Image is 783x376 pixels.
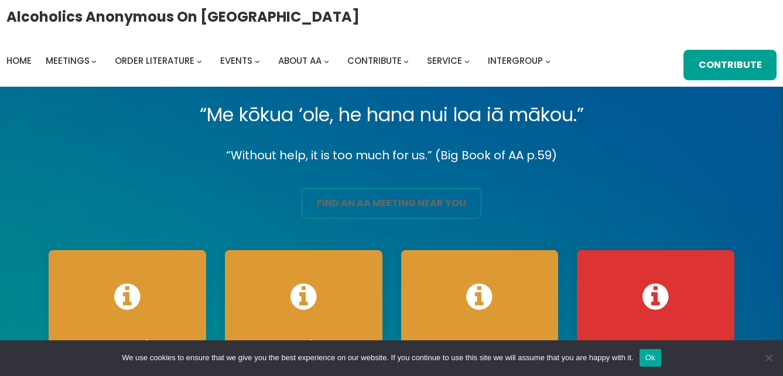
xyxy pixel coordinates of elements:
span: Order Literature [115,54,194,67]
span: About AA [278,54,322,67]
h4: Service [237,338,371,356]
a: Service [427,53,462,69]
a: Alcoholics Anonymous on [GEOGRAPHIC_DATA] [6,4,360,29]
button: Intergroup submenu [545,58,551,63]
p: “Without help, it is too much for us.” (Big Book of AA p.59) [39,145,744,166]
a: Contribute [347,53,402,69]
span: Events [220,54,252,67]
span: Meetings [46,54,90,67]
button: Meetings submenu [91,58,97,63]
nav: Intergroup [6,53,555,69]
button: Events submenu [255,58,260,63]
span: Service [427,54,462,67]
a: Home [6,53,32,69]
a: Intergroup [488,53,543,69]
button: Service submenu [464,58,470,63]
button: Contribute submenu [404,58,409,63]
span: Contribute [347,54,402,67]
button: Order Literature submenu [197,58,202,63]
a: find an aa meeting near you [302,188,481,218]
a: Contribute [683,50,777,80]
span: Intergroup [488,54,543,67]
button: About AA submenu [324,58,329,63]
a: About AA [278,53,322,69]
span: We use cookies to ensure that we give you the best experience on our website. If you continue to ... [122,352,633,364]
a: Meetings [46,53,90,69]
button: Ok [640,349,661,367]
h4: OIG Reports [413,338,547,356]
span: No [763,352,774,364]
h4: We Need Web Techs! [589,338,723,373]
h4: OIG Basics [60,338,194,356]
p: “Me kōkua ‘ole, he hana nui loa iā mākou.” [39,98,744,131]
a: Events [220,53,252,69]
span: Home [6,54,32,67]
